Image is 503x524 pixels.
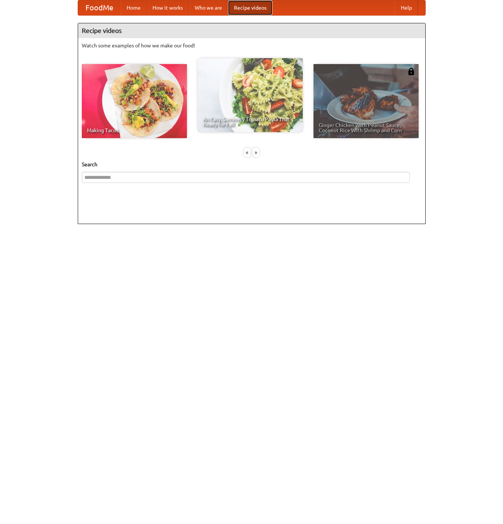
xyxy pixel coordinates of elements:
div: » [252,148,259,157]
p: Watch some examples of how we make our food! [82,42,422,49]
img: 483408.png [408,68,415,75]
span: Making Tacos [87,128,182,133]
h5: Search [82,161,422,168]
div: « [244,148,251,157]
a: FoodMe [78,0,121,15]
a: Help [395,0,418,15]
span: An Easy, Summery Tomato Pasta That's Ready for Fall [203,117,298,127]
a: An Easy, Summery Tomato Pasta That's Ready for Fall [198,58,303,132]
a: Recipe videos [228,0,272,15]
a: Who we are [189,0,228,15]
h4: Recipe videos [78,23,425,38]
a: How it works [147,0,189,15]
a: Making Tacos [82,64,187,138]
a: Home [121,0,147,15]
